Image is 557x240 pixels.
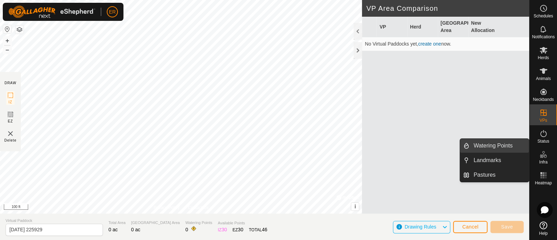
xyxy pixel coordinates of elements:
[5,138,17,143] span: Delete
[362,37,529,51] td: No Virtual Paddocks yet, now.
[474,171,495,179] span: Pastures
[233,226,243,233] div: EZ
[535,181,552,185] span: Heatmap
[3,37,11,45] button: +
[6,129,15,138] img: VP
[539,118,547,122] span: VPs
[109,8,115,16] span: ER
[5,80,16,86] div: DRAW
[536,77,551,81] span: Animals
[8,119,13,124] span: EZ
[9,99,13,105] span: IZ
[530,219,557,238] a: Help
[218,220,267,226] span: Available Points
[404,224,436,230] span: Drawing Rules
[238,227,243,232] span: 30
[185,220,212,226] span: Watering Points
[3,46,11,54] button: –
[538,56,549,60] span: Herds
[249,226,267,233] div: TOTAL
[460,139,529,153] li: Watering Points
[532,35,555,39] span: Notifications
[377,17,407,37] th: VP
[6,218,103,224] span: Virtual Paddock
[533,97,554,102] span: Neckbands
[474,142,512,150] span: Watering Points
[539,160,547,164] span: Infra
[460,168,529,182] li: Pastures
[15,25,24,34] button: Map Layers
[108,220,126,226] span: Total Area
[469,139,529,153] a: Watering Points
[185,227,188,232] span: 0
[474,156,501,165] span: Landmarks
[354,203,356,209] span: i
[3,25,11,33] button: Reset Map
[351,203,359,210] button: i
[460,153,529,167] li: Landmarks
[453,221,487,233] button: Cancel
[131,220,180,226] span: [GEOGRAPHIC_DATA] Area
[366,4,529,13] h2: VP Area Comparison
[468,17,499,37] th: New Allocation
[469,168,529,182] a: Pastures
[501,224,513,230] span: Save
[539,231,548,235] span: Help
[407,17,438,37] th: Herd
[154,205,180,211] a: Privacy Policy
[537,139,549,143] span: Status
[262,227,267,232] span: 46
[533,14,553,18] span: Schedules
[462,224,478,230] span: Cancel
[418,41,441,47] a: create one
[218,226,227,233] div: IZ
[188,205,208,211] a: Contact Us
[8,6,95,18] img: Gallagher Logo
[108,227,118,232] span: 0 ac
[490,221,524,233] button: Save
[221,227,227,232] span: 30
[469,153,529,167] a: Landmarks
[438,17,468,37] th: [GEOGRAPHIC_DATA] Area
[131,227,140,232] span: 0 ac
